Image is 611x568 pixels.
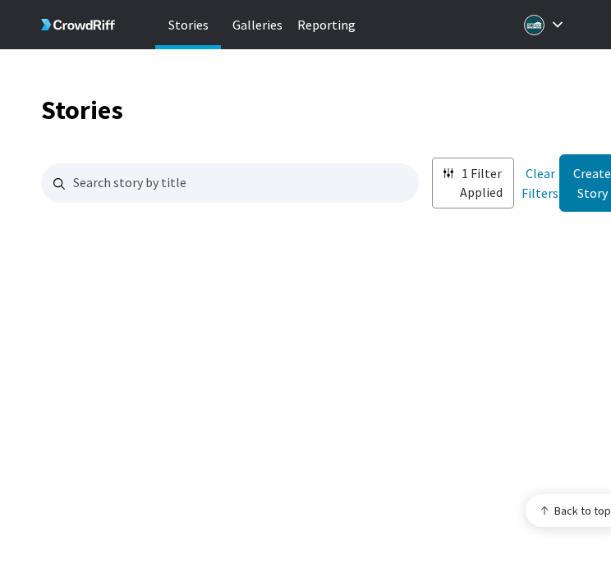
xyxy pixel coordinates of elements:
[432,158,514,208] button: 1 Filter Applied
[41,98,583,121] h1: Stories
[460,164,503,202] p: 1 Filter Applied
[41,163,419,203] input: Search for stories by name. Press enter to submit.
[521,158,559,208] button: Clear Filters
[524,15,544,35] img: Logo for Oregon's Mt. Hood Territory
